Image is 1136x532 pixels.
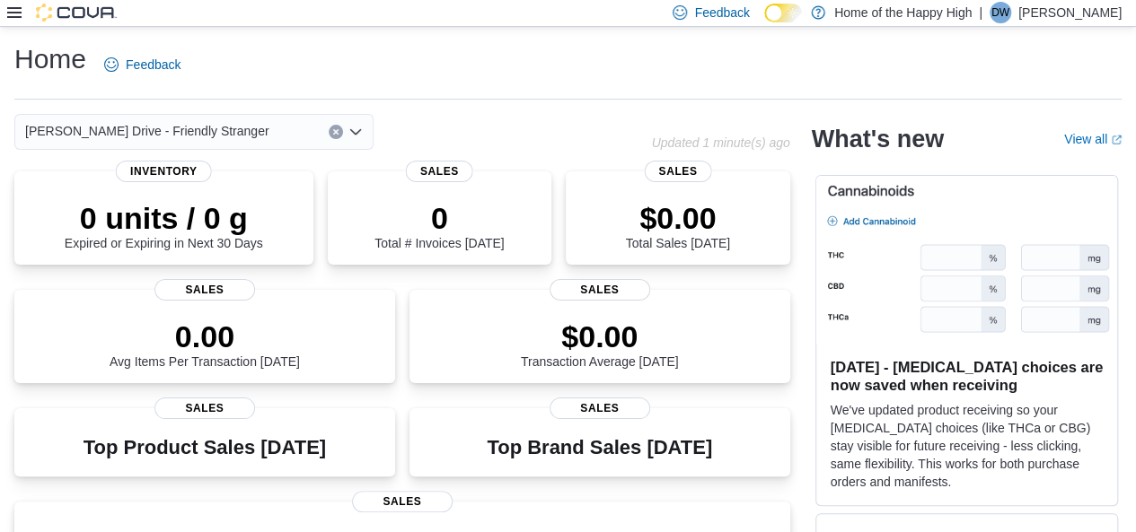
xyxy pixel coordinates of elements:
[694,4,749,22] span: Feedback
[626,200,730,236] p: $0.00
[126,56,181,74] span: Feedback
[374,200,504,236] p: 0
[764,4,802,22] input: Dark Mode
[550,279,650,301] span: Sales
[812,125,944,153] h2: What's new
[65,200,263,250] div: Expired or Expiring in Next 30 Days
[374,200,504,250] div: Total # Invoices [DATE]
[348,125,363,139] button: Open list of options
[990,2,1011,23] div: David Whyte
[110,318,300,354] p: 0.00
[831,401,1103,491] p: We've updated product receiving so your [MEDICAL_DATA] choices (like THCa or CBG) stay visible fo...
[1064,132,1122,146] a: View allExternal link
[84,437,326,458] h3: Top Product Sales [DATE]
[406,161,473,182] span: Sales
[36,4,117,22] img: Cova
[1111,135,1122,145] svg: External link
[116,161,212,182] span: Inventory
[65,200,263,236] p: 0 units / 0 g
[14,41,86,77] h1: Home
[154,279,255,301] span: Sales
[97,47,188,83] a: Feedback
[831,358,1103,394] h3: [DATE] - [MEDICAL_DATA] choices are now saved when receiving
[25,120,269,142] span: [PERSON_NAME] Drive - Friendly Stranger
[1018,2,1122,23] p: [PERSON_NAME]
[651,135,789,150] p: Updated 1 minute(s) ago
[154,397,255,419] span: Sales
[550,397,650,419] span: Sales
[110,318,300,369] div: Avg Items Per Transaction [DATE]
[329,125,343,139] button: Clear input
[644,161,711,182] span: Sales
[487,437,712,458] h3: Top Brand Sales [DATE]
[991,2,1009,23] span: DW
[979,2,982,23] p: |
[521,318,679,369] div: Transaction Average [DATE]
[834,2,972,23] p: Home of the Happy High
[352,491,453,512] span: Sales
[521,318,679,354] p: $0.00
[626,200,730,250] div: Total Sales [DATE]
[764,22,765,23] span: Dark Mode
